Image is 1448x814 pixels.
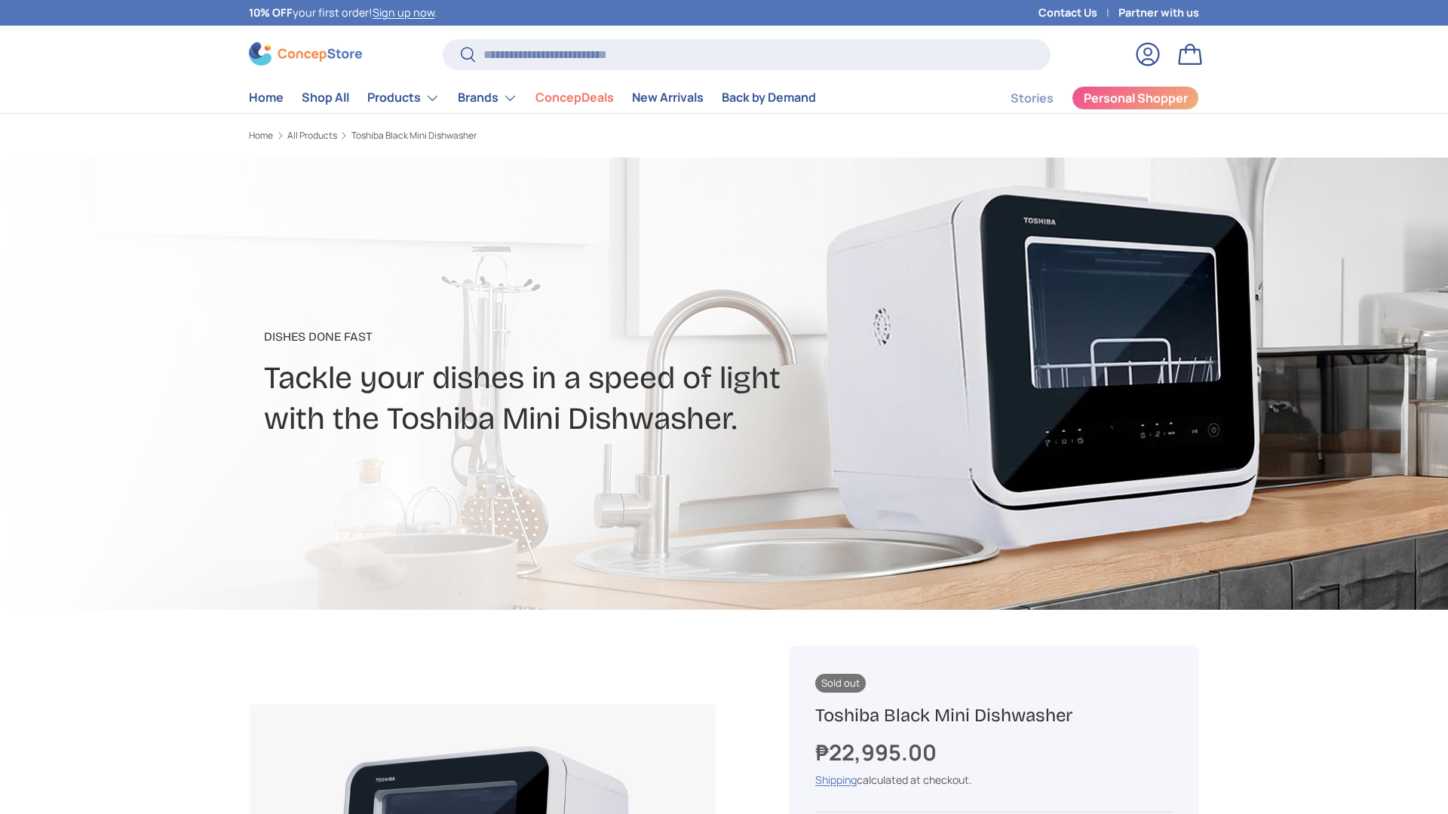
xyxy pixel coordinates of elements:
[815,773,857,787] a: Shipping
[367,83,440,113] a: Products
[815,674,866,693] span: Sold out
[287,131,337,140] a: All Products
[264,358,843,439] h2: Tackle your dishes in a speed of light with the Toshiba Mini Dishwasher.
[249,83,284,112] a: Home
[1011,84,1054,113] a: Stories
[249,5,293,20] strong: 10% OFF
[458,83,517,113] a: Brands
[249,42,362,66] img: ConcepStore
[1038,5,1118,21] a: Contact Us
[264,328,843,346] p: Dishes Done Fast​
[249,129,753,142] nav: Breadcrumbs
[302,83,349,112] a: Shop All
[351,131,477,140] a: Toshiba Black Mini Dishwasher
[1118,5,1199,21] a: Partner with us
[373,5,434,20] a: Sign up now
[535,83,614,112] a: ConcepDeals
[632,83,704,112] a: New Arrivals
[249,83,816,113] nav: Primary
[974,83,1199,113] nav: Secondary
[1072,86,1199,110] a: Personal Shopper
[249,131,273,140] a: Home
[1084,92,1188,104] span: Personal Shopper
[815,737,940,767] strong: ₱22,995.00
[358,83,449,113] summary: Products
[722,83,816,112] a: Back by Demand
[249,5,437,21] p: your first order! .
[815,772,1173,788] div: calculated at checkout.
[449,83,526,113] summary: Brands
[815,704,1173,727] h1: Toshiba Black Mini Dishwasher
